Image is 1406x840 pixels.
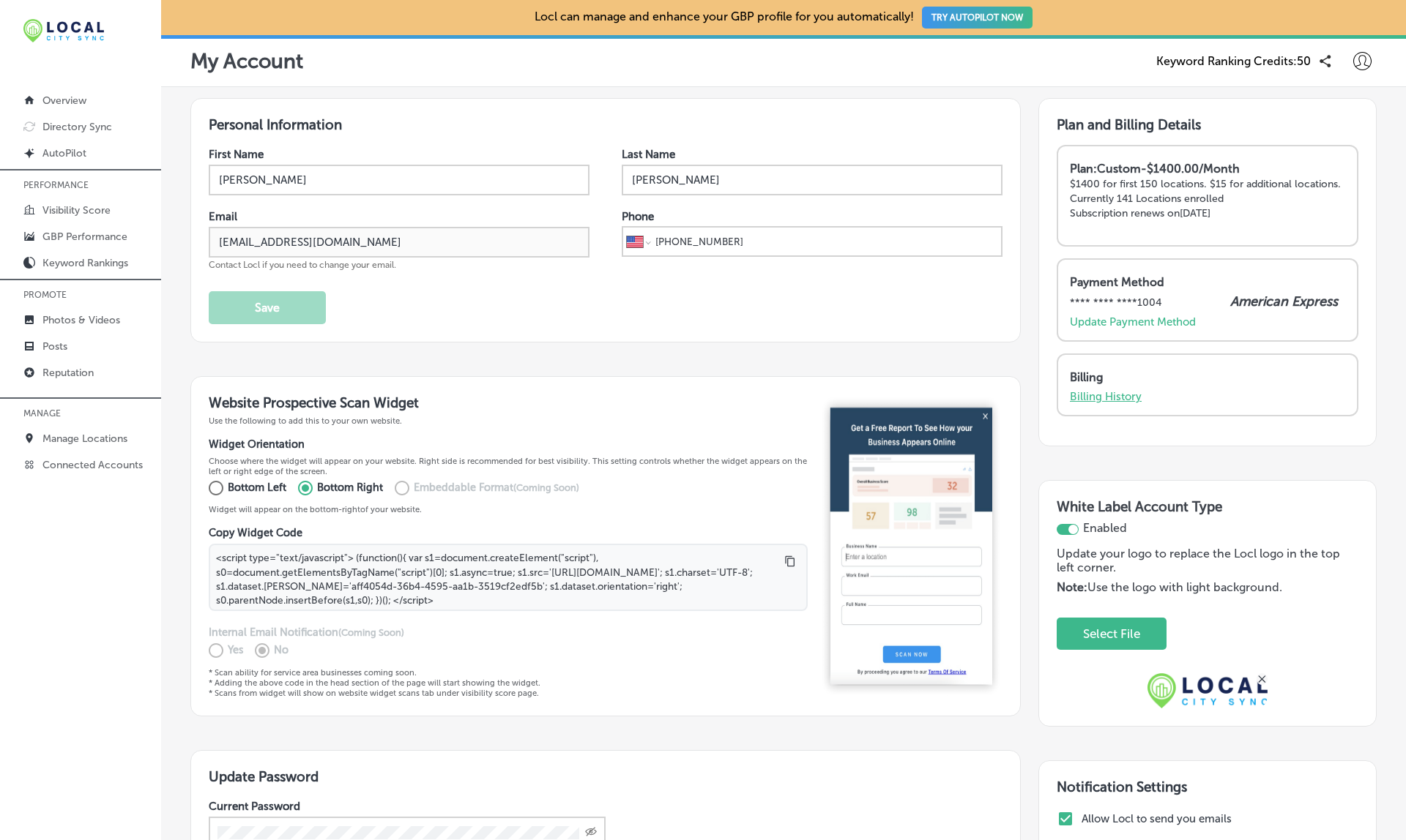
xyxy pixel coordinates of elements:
h4: Internal Email Notification [209,626,808,639]
p: Overview [42,94,86,107]
input: Enter Email [209,227,589,258]
button: Save [209,291,326,324]
p: AutoPilot [42,147,86,160]
p: Embeddable Format [414,480,579,496]
input: Enter Last Name [622,165,1003,195]
p: $1400 for first 150 locations. $15 for additional locations. [1070,178,1345,190]
span: Contact Locl if you need to change your email. [209,260,396,270]
p: Reputation [42,367,94,379]
button: TRY AUTOPILOT NOW [922,7,1033,29]
p: Choose where the widget will appear on your website. Right side is recommended for best visibilit... [209,456,808,476]
span: Toggle password visibility [585,826,597,839]
a: Billing History [1070,390,1142,403]
span: Keyword Ranking Credits: 50 [1156,54,1311,68]
p: Manage Locations [42,432,127,445]
p: Payment Method [1070,275,1338,289]
p: Photos & Videos [42,314,120,326]
h3: Update Password [209,768,1003,785]
strong: Plan: Custom - $1400.00/Month [1070,162,1240,176]
p: Subscription renews on [DATE] [1070,207,1345,220]
h3: Personal Information [209,116,1003,133]
p: Keyword Rankings [42,257,128,269]
p: Currently 141 Locations enrolled [1070,192,1345,205]
a: Update Payment Method [1070,315,1196,329]
p: Visibility Score [42,204,111,217]
h4: Copy Widget Code [209,526,808,539]
p: Posts [42,340,67,353]
h3: Plan and Billing Details [1057,116,1358,133]
label: Current Password [209,800,300,813]
h4: Widget Orientation [209,438,808,451]
label: Allow Locl to send you emails [1082,812,1355,825]
span: Enabled [1083,521,1127,535]
span: (Coming Soon) [338,627,404,638]
p: American Express [1230,293,1338,310]
h3: Notification Settings [1057,779,1358,795]
p: * Scan ability for service area businesses coming soon. * Adding the above code in the head secti... [209,667,808,698]
p: Bottom Left [228,480,286,496]
p: Widget will appear on the bottom- right of your website. [209,504,808,514]
input: Enter First Name [209,165,589,195]
label: Phone [622,210,654,223]
p: Use the logo with light background. [1057,580,1341,594]
input: Phone number [654,228,997,255]
h3: White Label Account Type [1057,498,1358,521]
p: No [274,642,289,659]
label: Email [209,210,237,223]
p: Directory Sync [42,121,112,133]
button: Select File [1074,619,1149,649]
button: Copy to clipboard [781,552,799,570]
span: (Coming Soon) [513,482,579,493]
p: Update your logo to replace the Locl logo in the top left corner. [1057,547,1341,580]
p: Bottom Right [317,480,383,496]
p: My Account [190,49,303,73]
p: GBP Performance [42,230,127,243]
img: 12321ecb-abad-46dd-be7f-2600e8d3409flocal-city-sync-logo-rectangle.png [23,19,104,42]
p: Connected Accounts [42,459,143,471]
label: Last Name [622,148,675,161]
p: Yes [228,642,243,659]
textarea: <script type="text/javascript"> (function(){ var s1=document.createElement("script"), s0=document... [209,544,808,611]
strong: Note: [1057,580,1087,594]
p: Billing [1070,370,1338,384]
label: First Name [209,148,264,161]
img: 256ffbef88b0ca129e0e8d089cf1fab9.png [819,394,1003,698]
p: Use the following to add this to your own website. [209,416,808,426]
h3: Website Prospective Scan Widget [209,394,808,411]
div: Uppy Dashboard [1057,618,1341,650]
